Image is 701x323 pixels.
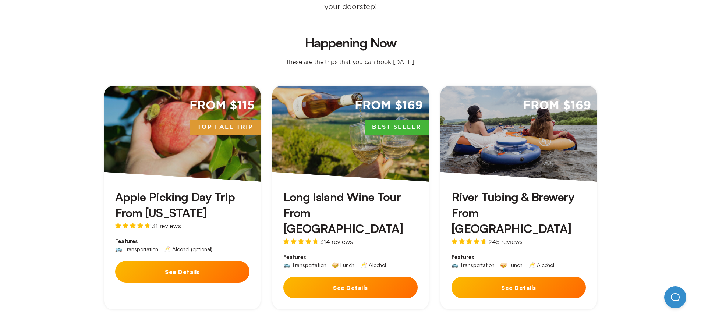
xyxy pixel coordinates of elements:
div: 🚌 Transportation [115,246,158,252]
a: From $169River Tubing & Brewery From [GEOGRAPHIC_DATA]245 reviewsFeatures🚌 Transportation🥪 Lunch🥂... [440,86,597,310]
span: 314 reviews [320,239,353,245]
span: Features [283,253,418,261]
button: See Details [283,277,418,298]
span: From $115 [190,98,255,114]
div: 🥪 Lunch [332,262,354,268]
span: From $169 [355,98,423,114]
h2: Happening Now [93,36,608,49]
div: 🥂 Alcohol [528,262,554,268]
span: Features [452,253,586,261]
h3: Long Island Wine Tour From [GEOGRAPHIC_DATA] [283,189,418,237]
button: See Details [452,277,586,298]
span: 31 reviews [152,223,181,229]
a: From $115Top Fall TripApple Picking Day Trip From [US_STATE]31 reviewsFeatures🚌 Transportation🥂 A... [104,86,261,310]
span: 245 reviews [488,239,523,245]
h3: Apple Picking Day Trip From [US_STATE] [115,189,249,221]
span: Top Fall Trip [190,120,261,135]
span: From $169 [523,98,591,114]
button: See Details [115,261,249,283]
span: Best Seller [365,120,429,135]
a: From $169Best SellerLong Island Wine Tour From [GEOGRAPHIC_DATA]314 reviewsFeatures🚌 Transportati... [272,86,429,310]
div: 🥂 Alcohol [360,262,386,268]
span: Features [115,238,249,245]
h3: River Tubing & Brewery From [GEOGRAPHIC_DATA] [452,189,586,237]
div: 🚌 Transportation [283,262,326,268]
p: These are the trips that you can book [DATE]! [278,58,423,65]
iframe: Help Scout Beacon - Open [664,286,686,308]
div: 🚌 Transportation [452,262,494,268]
div: 🥂 Alcohol (optional) [164,246,212,252]
div: 🥪 Lunch [500,262,523,268]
